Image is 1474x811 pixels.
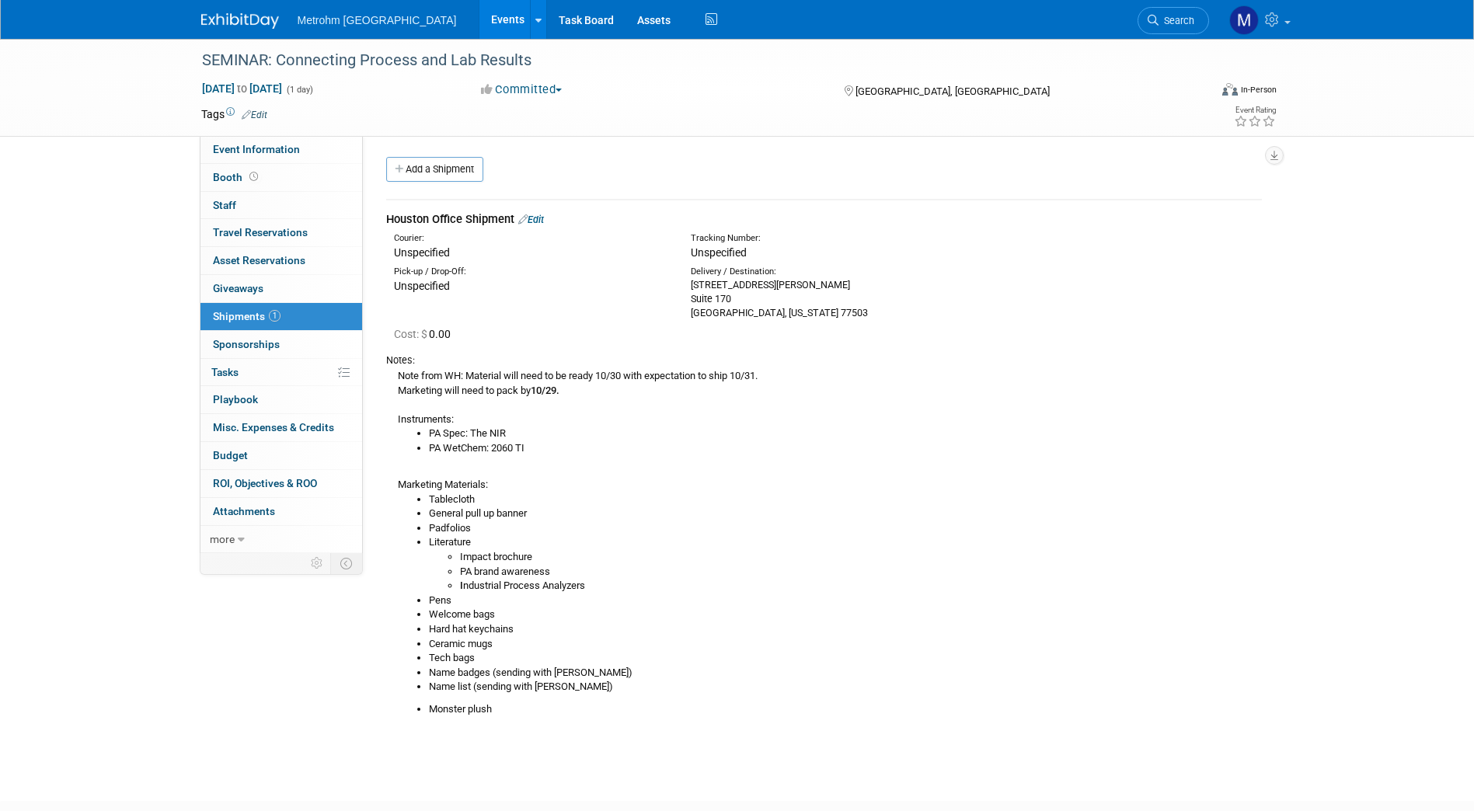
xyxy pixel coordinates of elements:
[298,14,457,26] span: Metrohm [GEOGRAPHIC_DATA]
[1138,7,1209,34] a: Search
[235,82,249,95] span: to
[213,505,275,517] span: Attachments
[429,426,1262,441] li: PA Spec: The NIR
[1117,81,1277,104] div: Event Format
[201,106,267,122] td: Tags
[213,282,263,294] span: Giveaways
[200,470,362,497] a: ROI, Objectives & ROO
[213,393,258,405] span: Playbook
[200,247,362,274] a: Asset Reservations
[429,651,1262,666] li: Tech bags
[429,535,1262,593] li: Literature
[210,533,235,545] span: more
[429,637,1262,652] li: Ceramic mugs
[1240,84,1277,96] div: In-Person
[1222,83,1238,96] img: Format-Inperson.png
[213,477,317,489] span: ROI, Objectives & ROO
[429,680,1262,694] li: Name list (sending with [PERSON_NAME])
[200,192,362,219] a: Staff
[201,13,279,29] img: ExhibitDay
[1229,5,1259,35] img: Michelle Simoes
[386,353,1262,367] div: Notes:
[386,211,1262,228] div: Houston Office Shipment
[460,580,463,591] b: I
[394,328,429,340] span: Cost: $
[691,278,964,320] div: [STREET_ADDRESS][PERSON_NAME] Suite 170 [GEOGRAPHIC_DATA], [US_STATE] 77503
[460,579,1262,593] li: ndustrial Process Analyzers
[200,275,362,302] a: Giveaways
[200,303,362,330] a: Shipments1
[386,157,483,182] a: Add a Shipment
[518,214,544,225] a: Edit
[691,232,1039,245] div: Tracking Number:
[460,565,1262,580] li: PA brand awareness
[213,421,334,433] span: Misc. Expenses & Credits
[200,414,362,441] a: Misc. Expenses & Credits
[269,310,281,322] span: 1
[213,310,281,322] span: Shipments
[531,385,559,396] b: 10/29.
[394,266,667,278] div: Pick-up / Drop-Off:
[429,506,1262,521] li: General pull up banner
[855,85,1050,97] span: [GEOGRAPHIC_DATA], [GEOGRAPHIC_DATA]
[429,593,1262,608] li: Pens
[429,702,1262,717] li: Monster plush
[200,498,362,525] a: Attachments
[197,47,1186,75] div: SEMINAR: Connecting Process and Lab Results
[246,171,261,183] span: Booth not reserved yet
[213,171,261,183] span: Booth
[200,442,362,469] a: Budget
[285,85,313,95] span: (1 day)
[213,226,308,238] span: Travel Reservations
[211,366,239,378] span: Tasks
[304,553,331,573] td: Personalize Event Tab Strip
[200,136,362,163] a: Event Information
[429,521,1262,536] li: Padfolios
[213,199,236,211] span: Staff
[200,359,362,386] a: Tasks
[394,280,450,292] span: Unspecified
[213,143,300,155] span: Event Information
[200,164,362,191] a: Booth
[386,367,1262,717] div: Note from WH: Material will need to be ready 10/30 with expectation to ship 10/31. Marketing will...
[476,82,568,98] button: Committed
[200,331,362,358] a: Sponsorships
[691,266,964,278] div: Delivery / Destination:
[429,622,1262,637] li: Hard hat keychains
[429,493,1262,507] li: Tablecloth
[394,245,667,260] div: Unspecified
[394,232,667,245] div: Courier:
[213,254,305,266] span: Asset Reservations
[330,553,362,573] td: Toggle Event Tabs
[213,449,248,461] span: Budget
[201,82,283,96] span: [DATE] [DATE]
[242,110,267,120] a: Edit
[460,550,1262,565] li: Impact brochure
[200,219,362,246] a: Travel Reservations
[429,607,1262,622] li: Welcome bags
[691,246,747,259] span: Unspecified
[429,666,1262,680] li: Name badges (sending with [PERSON_NAME])
[200,526,362,553] a: more
[429,441,1262,456] li: PA WetChem: 2060 TI
[213,338,280,350] span: Sponsorships
[1159,15,1194,26] span: Search
[394,328,457,340] span: 0.00
[200,386,362,413] a: Playbook
[1234,106,1276,114] div: Event Rating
